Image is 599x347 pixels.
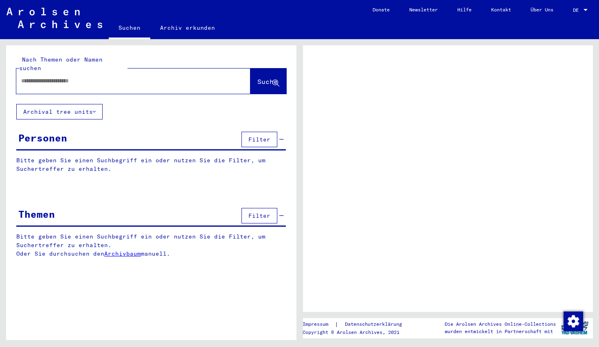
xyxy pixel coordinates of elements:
p: Copyright © Arolsen Archives, 2021 [303,329,412,336]
a: Datenschutzerklärung [338,320,412,329]
p: Die Arolsen Archives Online-Collections [445,320,556,328]
div: Personen [18,130,67,145]
p: Bitte geben Sie einen Suchbegriff ein oder nutzen Sie die Filter, um Suchertreffer zu erhalten. O... [16,232,286,258]
a: Archiv erkunden [150,18,225,38]
mat-label: Nach Themen oder Namen suchen [19,56,103,72]
img: Zustimmung ändern [564,312,583,331]
button: Filter [241,208,277,223]
button: Archival tree units [16,104,103,119]
a: Archivbaum [104,250,141,257]
span: Filter [248,212,270,219]
button: Filter [241,132,277,147]
span: Filter [248,136,270,143]
span: DE [573,7,582,13]
img: Arolsen_neg.svg [7,8,102,28]
div: | [303,320,412,329]
img: yv_logo.png [560,318,590,338]
button: Suche [250,69,286,94]
a: Impressum [303,320,335,329]
p: Bitte geben Sie einen Suchbegriff ein oder nutzen Sie die Filter, um Suchertreffer zu erhalten. [16,156,286,173]
p: wurden entwickelt in Partnerschaft mit [445,328,556,335]
a: Suchen [109,18,150,39]
div: Themen [18,207,55,221]
span: Suche [257,77,278,86]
